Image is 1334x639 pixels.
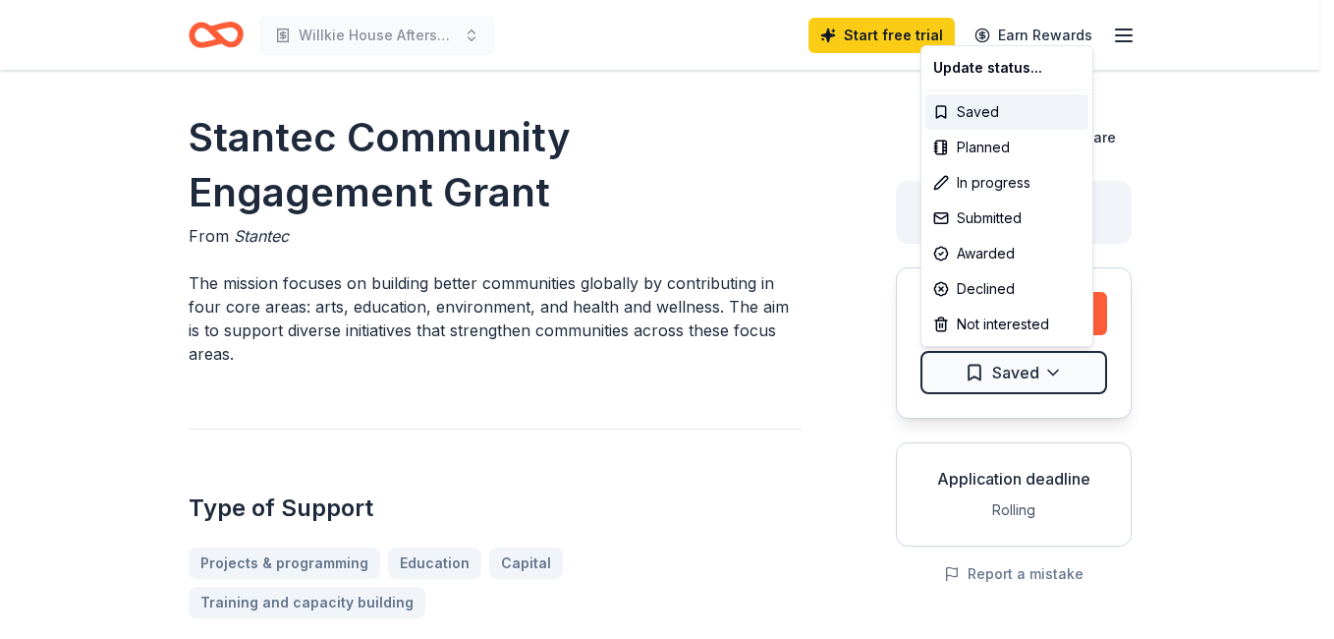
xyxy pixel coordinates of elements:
[925,130,1088,165] div: Planned
[925,271,1088,307] div: Declined
[299,24,456,47] span: Willkie House Afterschool & Summer Programs
[925,201,1088,236] div: Submitted
[925,307,1088,342] div: Not interested
[925,165,1088,201] div: In progress
[925,236,1088,271] div: Awarded
[925,50,1088,86] div: Update status...
[925,94,1088,130] div: Saved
